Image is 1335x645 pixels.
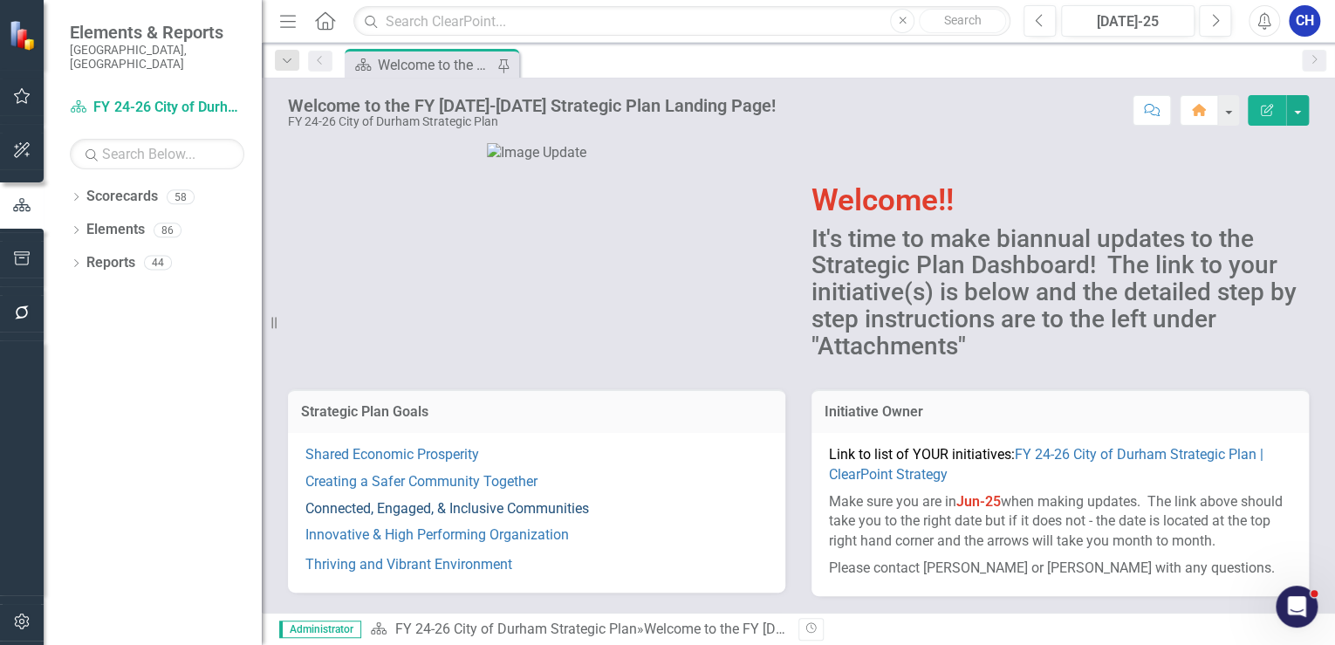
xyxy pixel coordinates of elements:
input: Search Below... [70,139,244,169]
a: Shared Economic Prosperity [305,446,479,463]
div: Welcome to the FY [DATE]-[DATE] Strategic Plan Landing Page! [378,54,493,76]
h3: Initiative Owner [825,404,1296,420]
img: ClearPoint Strategy [9,20,39,51]
div: FY 24-26 City of Durham Strategic Plan [288,115,776,128]
span: Welcome!! [811,182,954,218]
a: Elements [86,220,145,240]
small: [GEOGRAPHIC_DATA], [GEOGRAPHIC_DATA] [70,43,244,72]
a: FY 24-26 City of Durham Strategic Plan [70,98,244,118]
div: 86 [154,223,181,237]
div: » [370,620,785,640]
a: FY 24-26 City of Durham Strategic Plan [394,621,636,637]
p: Make sure you are in when making updates. The link above should take you to the right date but if... [829,489,1291,556]
a: Scorecards [86,187,158,207]
span: Elements & Reports [70,22,244,43]
h3: Strategic Plan Goals [301,404,772,420]
button: CH [1289,5,1320,37]
button: Search [919,9,1006,33]
div: [DATE]-25 [1067,11,1188,32]
img: Image Update [487,143,586,163]
p: Please contact [PERSON_NAME] or [PERSON_NAME] with any questions. [829,555,1291,579]
a: Innovative & High Performing Organization [305,526,569,543]
h2: It's time to make biannual updates to the Strategic Plan Dashboard! The link to your initiative(s... [811,226,1309,360]
span: Link to list of YOUR initiatives: [829,446,1263,483]
strong: Jun-25 [956,493,1001,510]
a: FY 24-26 City of Durham Strategic Plan | ClearPoint Strategy [829,446,1263,483]
span: Search [944,13,982,27]
div: Welcome to the FY [DATE]-[DATE] Strategic Plan Landing Page! [643,621,1030,637]
a: Thriving and Vibrant Environment [305,556,512,573]
div: 58 [167,189,195,204]
a: Connected, Engaged, & Inclusive Communities [305,500,589,517]
a: Reports [86,253,135,273]
span: Administrator [279,621,361,638]
a: Creating a Safer Community Together [305,473,537,490]
div: 44 [144,256,172,271]
iframe: Intercom live chat [1276,586,1318,628]
div: Welcome to the FY [DATE]-[DATE] Strategic Plan Landing Page! [288,96,776,115]
button: [DATE]-25 [1061,5,1195,37]
input: Search ClearPoint... [353,6,1010,37]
